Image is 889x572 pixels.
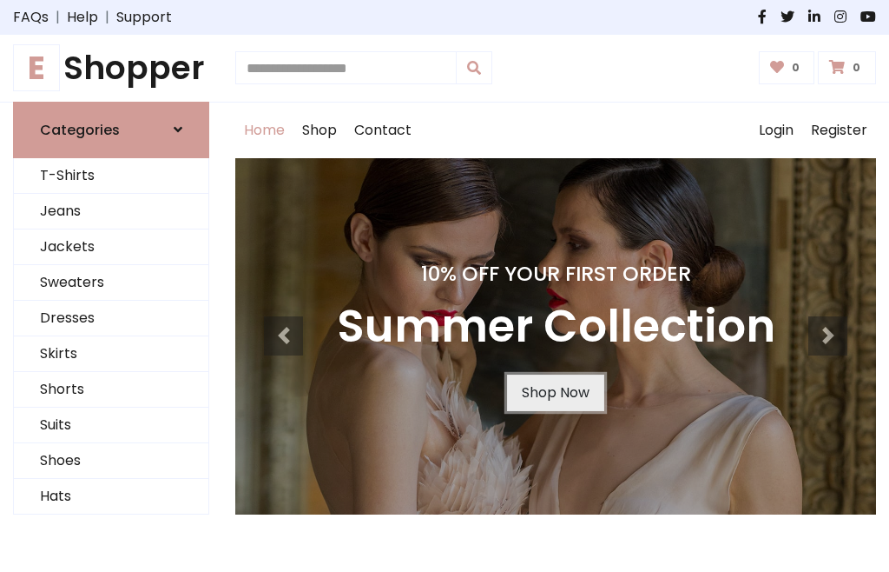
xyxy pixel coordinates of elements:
a: EShopper [13,49,209,88]
a: Skirts [14,336,208,372]
a: FAQs [13,7,49,28]
a: Shorts [14,372,208,408]
a: Suits [14,408,208,443]
h1: Shopper [13,49,209,88]
a: Home [235,103,293,158]
a: Shop [293,103,346,158]
a: 0 [759,51,815,84]
span: E [13,44,60,91]
a: Support [116,7,172,28]
h3: Summer Collection [337,300,775,354]
a: Dresses [14,301,208,336]
a: Register [802,103,876,158]
a: Login [750,103,802,158]
a: Shop Now [507,375,604,411]
a: Categories [13,102,209,158]
a: 0 [818,51,876,84]
h6: Categories [40,122,120,138]
span: | [98,7,116,28]
a: T-Shirts [14,158,208,194]
a: Jackets [14,229,208,265]
a: Help [67,7,98,28]
span: | [49,7,67,28]
a: Hats [14,479,208,515]
a: Sweaters [14,265,208,301]
a: Shoes [14,443,208,479]
h4: 10% Off Your First Order [337,262,775,286]
span: 0 [787,60,804,76]
a: Jeans [14,194,208,229]
span: 0 [848,60,865,76]
a: Contact [346,103,420,158]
